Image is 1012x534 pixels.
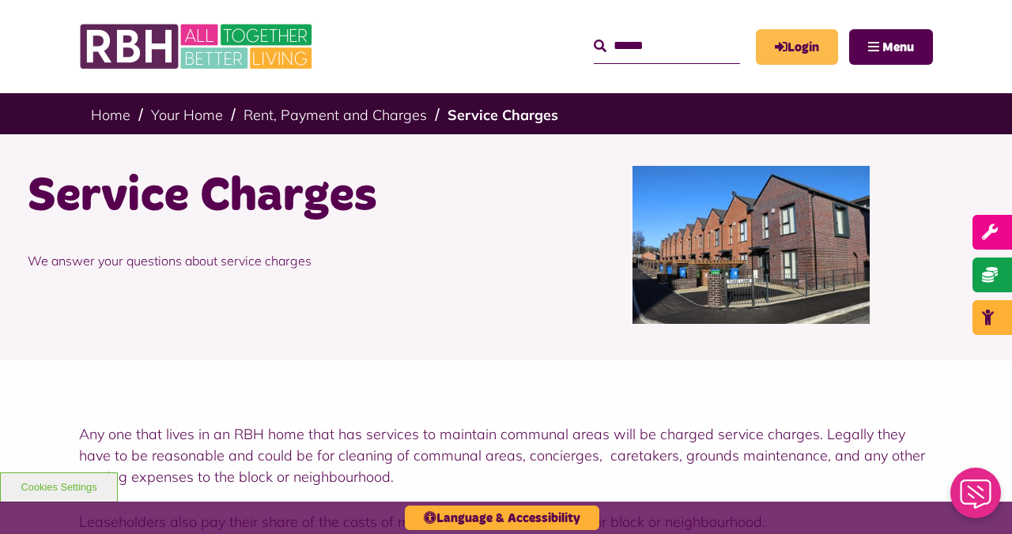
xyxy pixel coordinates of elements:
a: Home [91,106,130,124]
img: Lower Falinge new homes [632,166,870,324]
img: RBH [79,16,316,77]
a: Service Charges [447,106,558,124]
button: Language & Accessibility [405,506,599,530]
a: MyRBH [756,29,838,65]
h1: Service Charges [28,166,494,228]
p: Any one that lives in an RBH home that has services to maintain communal areas will be charged se... [79,423,933,487]
input: Search [594,29,740,63]
a: Your Home [151,106,223,124]
button: Navigation [849,29,933,65]
span: Menu [882,41,914,54]
a: Rent, Payment and Charges [244,106,427,124]
p: We answer your questions about service charges [28,228,494,294]
iframe: Netcall Web Assistant for live chat [941,463,1012,534]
